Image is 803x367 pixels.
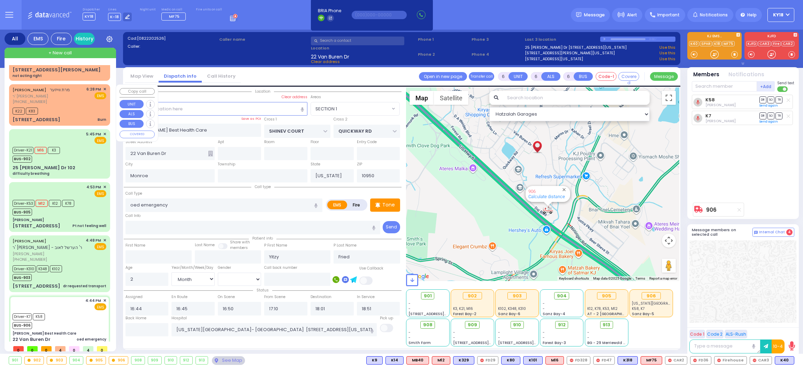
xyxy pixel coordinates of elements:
div: [STREET_ADDRESS][PERSON_NAME] [13,67,101,73]
div: 912 [180,357,192,364]
span: 0 [69,346,79,351]
span: ✕ [103,131,106,137]
label: First Name [125,243,145,248]
button: Notifications [728,71,764,79]
span: - [453,335,455,340]
img: Logo [28,10,74,19]
label: Medic on call [161,8,188,12]
div: 902 [463,292,482,300]
label: Age [125,265,132,271]
span: EMS [94,92,106,99]
span: SO [767,96,774,103]
span: K12, K78, K53, M12 [587,306,618,311]
label: Call Type [125,191,142,196]
div: 906 [543,206,553,214]
button: Map camera controls [662,234,676,248]
a: CAR2 [781,41,794,46]
span: ✕ [103,237,106,243]
button: Internal Chat 4 [752,228,794,237]
span: KY18 [773,12,783,18]
span: 0 [97,346,107,351]
label: Call Info [125,213,140,219]
span: Sanz Bay-4 [543,311,565,317]
button: Code-1 [596,72,617,81]
a: CAR3 [758,41,771,46]
span: K58, K7 [632,306,644,311]
div: 905 [86,357,106,364]
div: [PERSON_NAME] [13,217,44,222]
button: Covered [618,72,639,81]
input: Search location here [125,102,307,115]
div: BLS [775,356,794,365]
span: Sanz Bay-5 [632,311,654,317]
span: Status [253,288,272,293]
button: Code 2 [706,330,724,338]
button: COVERED [120,131,155,138]
label: P First Name [264,243,287,248]
button: UNIT [120,100,144,108]
a: 906 [706,207,717,212]
div: FD29 [477,356,498,365]
span: SO [767,112,774,119]
a: Open in new page [419,72,467,81]
a: Map View [125,73,159,79]
span: K102 [50,265,62,272]
span: DR [759,96,766,103]
div: All [5,33,25,45]
label: Room [264,139,275,145]
input: Search a contact [311,37,404,45]
button: BUS [120,120,144,128]
a: [STREET_ADDRESS][PERSON_NAME][US_STATE] [525,50,615,56]
span: Smith Farm [408,340,431,345]
span: K12 [49,200,61,207]
div: 905 [597,292,616,300]
div: EMS [28,33,48,45]
div: BLS [618,356,638,365]
span: EMS [94,137,106,144]
span: BUS-903 [13,274,32,281]
label: ZIP [357,162,362,167]
label: Fire [347,201,366,209]
label: P Last Name [334,243,357,248]
span: + New call [48,49,72,56]
div: Year/Month/Week/Day [171,265,215,271]
a: KJFD [746,41,757,46]
label: Back Home [125,315,146,321]
div: K9 [366,356,383,365]
small: Share with [230,240,250,245]
span: M12 [36,200,48,207]
span: 0 [41,346,52,351]
img: red-radio-icon.svg [717,359,721,362]
span: K83 [26,108,38,115]
span: Driver-K310 [13,265,36,272]
div: K14 [385,356,404,365]
span: BG - 29 Merriewold S. [587,340,626,345]
button: UNIT [508,72,528,81]
span: TR [775,96,782,103]
div: ALS [406,356,429,365]
input: Search member [692,81,757,92]
button: Close [561,186,567,193]
span: 4 [55,346,66,351]
label: KJ EMS... [687,34,742,39]
div: ALS [432,356,450,365]
a: Use this [659,56,675,62]
img: message.svg [576,12,581,17]
span: K-18 [108,13,121,21]
span: Clear address [311,59,340,64]
label: Cross 2 [334,117,347,122]
div: oed emergency [77,337,106,342]
button: ALS-Rush [725,330,747,338]
span: BRIA Phone [318,8,341,14]
span: 913 [603,321,610,328]
span: ✕ [103,184,106,190]
span: - [408,330,411,335]
span: 912 [558,321,566,328]
img: comment-alt.png [754,231,758,234]
a: Dispatch info [159,73,202,79]
div: K80 [501,356,520,365]
span: 4:48 PM [86,238,101,243]
span: EMS [94,190,106,197]
div: 903 [47,357,66,364]
label: Pick up [380,315,393,321]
